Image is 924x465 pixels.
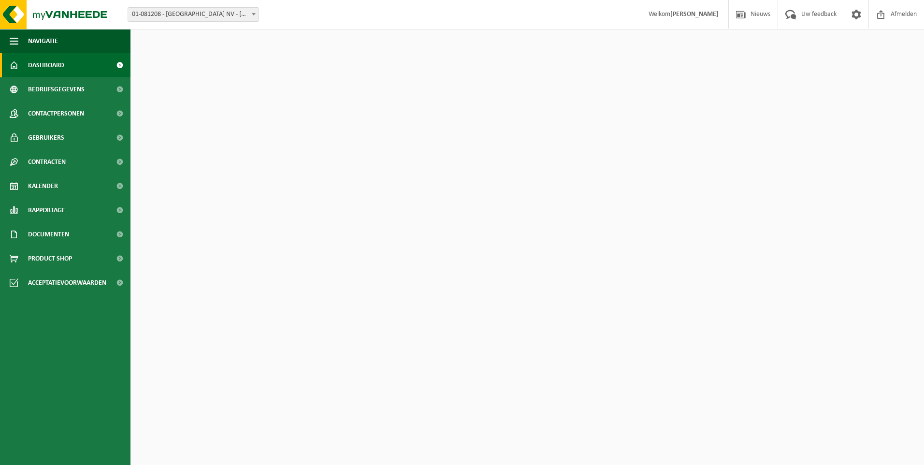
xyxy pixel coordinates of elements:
[28,174,58,198] span: Kalender
[28,53,64,77] span: Dashboard
[28,198,65,222] span: Rapportage
[28,222,69,247] span: Documenten
[670,11,719,18] strong: [PERSON_NAME]
[28,150,66,174] span: Contracten
[28,102,84,126] span: Contactpersonen
[28,247,72,271] span: Product Shop
[28,77,85,102] span: Bedrijfsgegevens
[28,29,58,53] span: Navigatie
[28,271,106,295] span: Acceptatievoorwaarden
[128,8,259,21] span: 01-081208 - MONIKIDS NV - SINT-NIKLAAS
[128,7,259,22] span: 01-081208 - MONIKIDS NV - SINT-NIKLAAS
[28,126,64,150] span: Gebruikers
